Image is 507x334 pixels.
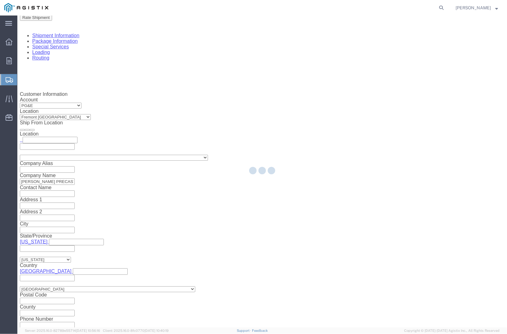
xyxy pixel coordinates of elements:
[456,4,491,11] span: Esme Melgarejo
[237,329,252,332] a: Support
[4,3,48,12] img: logo
[144,329,169,332] span: [DATE] 10:40:19
[25,329,100,332] span: Server: 2025.16.0-82789e55714
[252,329,268,332] a: Feedback
[404,328,500,333] span: Copyright © [DATE]-[DATE] Agistix Inc., All Rights Reserved
[103,329,169,332] span: Client: 2025.16.0-8fc0770
[76,329,100,332] span: [DATE] 10:56:16
[455,4,498,11] button: [PERSON_NAME]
